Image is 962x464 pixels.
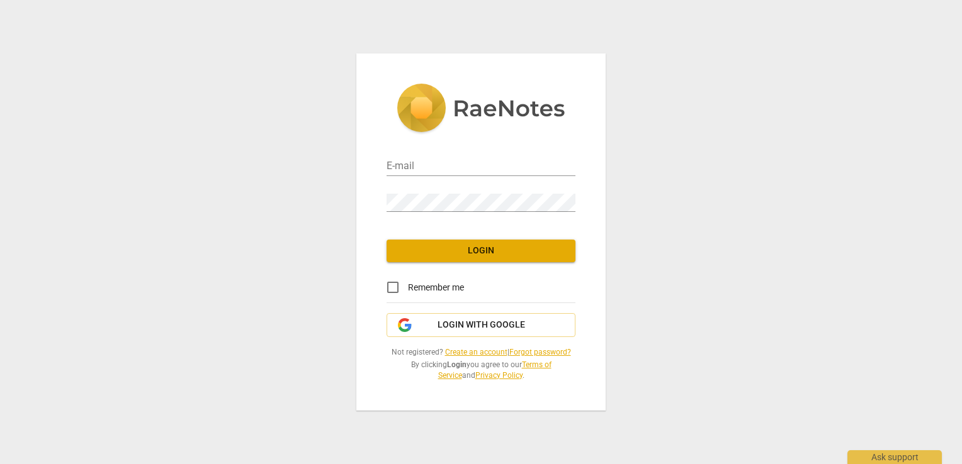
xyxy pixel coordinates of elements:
[509,348,571,356] a: Forgot password?
[438,360,552,380] a: Terms of Service
[438,319,525,331] span: Login with Google
[387,313,575,337] button: Login with Google
[387,347,575,358] span: Not registered? |
[447,360,467,369] b: Login
[387,240,575,262] button: Login
[847,450,942,464] div: Ask support
[397,245,565,257] span: Login
[408,281,464,294] span: Remember me
[387,360,575,380] span: By clicking you agree to our and .
[445,348,507,356] a: Create an account
[475,371,523,380] a: Privacy Policy
[397,84,565,135] img: 5ac2273c67554f335776073100b6d88f.svg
